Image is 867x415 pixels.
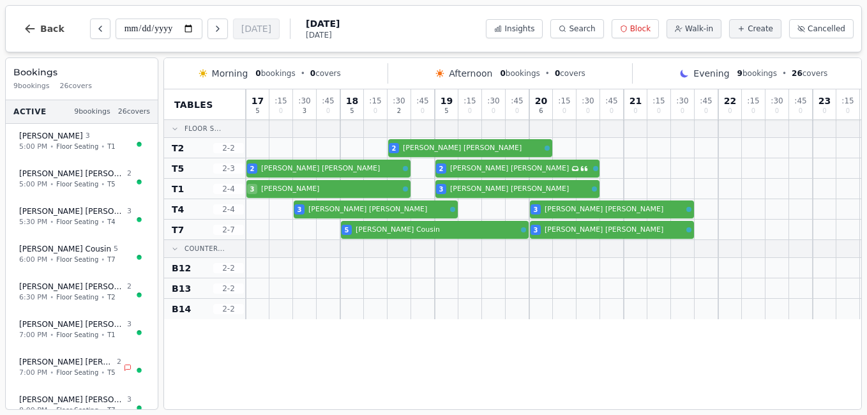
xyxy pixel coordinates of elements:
span: 9 [737,69,743,78]
span: T7 [172,223,184,236]
span: • [101,255,105,264]
span: Floor Seating [56,405,98,415]
span: 7:00 PM [19,368,47,379]
button: Create [729,19,781,38]
span: • [50,142,54,151]
button: Next day [207,19,228,39]
span: 5 [255,108,259,114]
span: : 30 [771,97,783,105]
span: 3 [303,108,306,114]
span: Floor Seating [56,292,98,302]
span: : 30 [582,97,594,105]
span: Floor Seating [56,255,98,264]
span: • [545,68,550,79]
span: : 45 [605,97,617,105]
span: • [101,142,105,151]
span: 26 covers [118,107,150,117]
span: 2 [127,169,132,179]
span: 0 [310,69,315,78]
span: 0 [610,108,614,114]
span: 0 [681,108,684,114]
span: [PERSON_NAME] [PERSON_NAME] [308,204,448,215]
svg: Customer message [580,165,588,172]
span: T2 [107,292,115,302]
span: Counter... [185,244,225,253]
span: 2 - 2 [213,263,244,273]
span: : 15 [369,97,381,105]
span: 3 [127,395,132,405]
span: [PERSON_NAME] [19,131,83,141]
span: covers [792,68,827,79]
span: 3 [298,205,302,215]
span: 6:30 PM [19,292,47,303]
span: 0 [657,108,661,114]
span: Floor Seating [56,217,98,227]
span: • [301,68,305,79]
span: 0 [468,108,472,114]
span: [PERSON_NAME] [PERSON_NAME] [19,169,124,179]
span: 0 [633,108,637,114]
span: B13 [172,282,191,295]
span: 19 [441,96,453,105]
span: : 15 [275,97,287,105]
span: [PERSON_NAME] [PERSON_NAME] [450,184,589,195]
span: 0 [373,108,377,114]
span: Afternoon [449,67,492,80]
button: Block [612,19,659,38]
span: 0 [562,108,566,114]
span: • [50,330,54,340]
span: 0 [799,108,803,114]
span: : 30 [393,97,405,105]
span: • [101,217,105,227]
button: [PERSON_NAME] [PERSON_NAME]27:00 PM•Floor Seating•T5 [11,350,153,385]
span: 5:30 PM [19,217,47,228]
span: [PERSON_NAME] [PERSON_NAME] [19,206,124,216]
span: 3 [534,225,538,235]
span: 2 - 3 [213,163,244,174]
span: • [50,217,54,227]
span: 17 [252,96,264,105]
span: bookings [500,68,539,79]
span: Create [748,24,773,34]
span: 0 [775,108,779,114]
span: Floor Seating [56,142,98,151]
button: Cancelled [789,19,854,38]
span: : 15 [464,97,476,105]
span: • [782,68,787,79]
span: 23 [818,96,831,105]
span: T7 [107,255,115,264]
span: 5 [444,108,448,114]
button: [PERSON_NAME] Cousin56:00 PM•Floor Seating•T7 [11,237,153,272]
span: 2 - 4 [213,184,244,194]
span: 0 [500,69,505,78]
span: [PERSON_NAME] Cousin [19,244,111,254]
span: T7 [107,405,115,415]
span: 3 [534,205,538,215]
span: [DATE] [306,17,340,30]
span: • [101,368,105,377]
span: : 45 [794,97,806,105]
span: Back [40,24,64,33]
span: • [101,405,105,415]
span: 0 [846,108,850,114]
span: 0 [326,108,330,114]
span: [PERSON_NAME] [PERSON_NAME] [19,282,124,292]
span: • [50,368,54,377]
span: • [50,179,54,189]
span: Insights [504,24,534,34]
button: Walk-in [667,19,721,38]
h3: Bookings [13,66,150,79]
span: 5:00 PM [19,142,47,153]
span: • [101,330,105,340]
span: covers [310,68,341,79]
span: [PERSON_NAME] [PERSON_NAME] [450,163,569,174]
span: T2 [172,142,184,155]
span: 2 [397,108,401,114]
span: T4 [172,203,184,216]
span: 2 - 2 [213,143,244,153]
span: [PERSON_NAME] [PERSON_NAME] [545,204,684,215]
span: : 30 [676,97,688,105]
span: 5 [350,108,354,114]
span: • [50,405,54,415]
span: 0 [586,108,590,114]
